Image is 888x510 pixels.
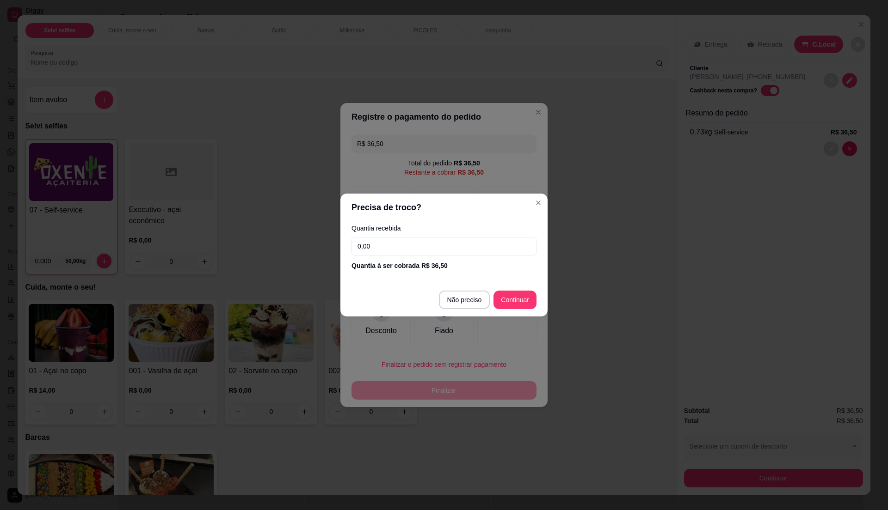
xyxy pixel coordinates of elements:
div: Quantia à ser cobrada R$ 36,50 [351,261,536,270]
button: Close [531,195,546,210]
button: Continuar [493,291,536,309]
header: Precisa de troco? [340,194,548,221]
label: Quantia recebida [351,225,536,231]
button: Não preciso [439,291,490,309]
